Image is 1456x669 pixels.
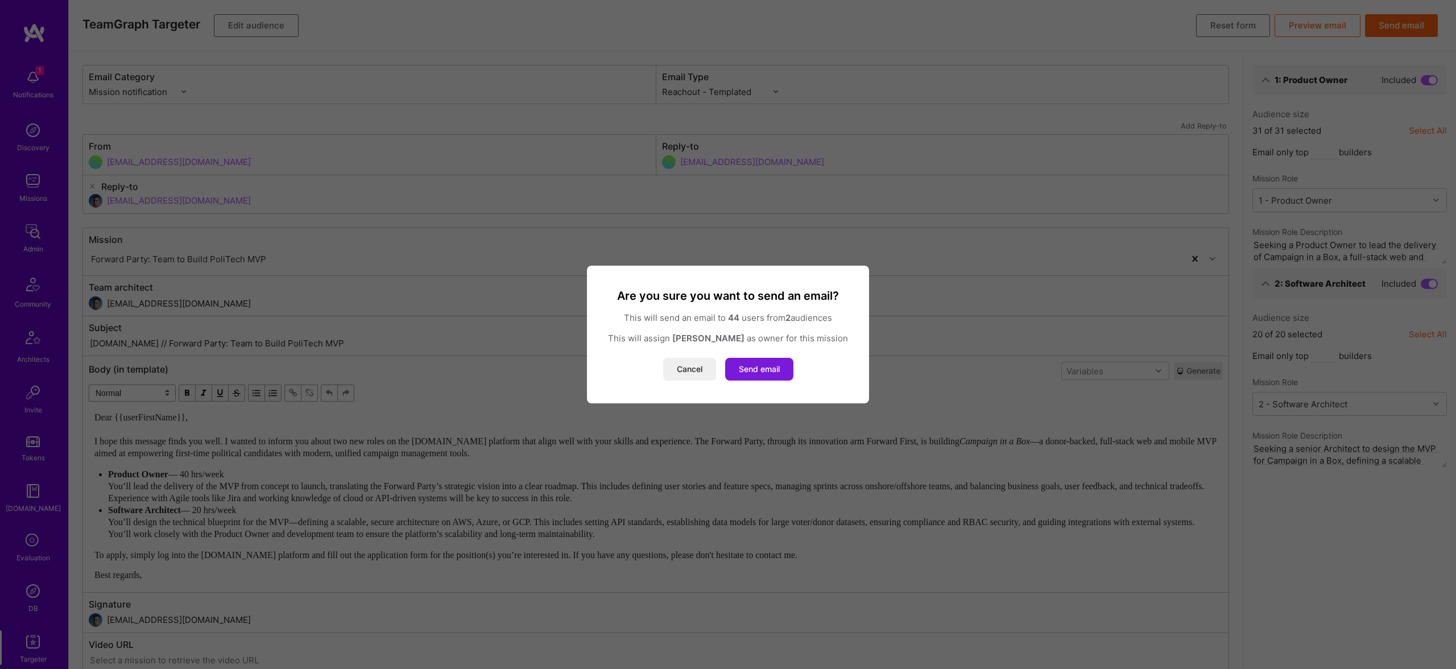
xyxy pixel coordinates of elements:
p: This will assign as owner for this mission [601,332,855,344]
strong: [PERSON_NAME] [672,333,744,344]
strong: 44 [728,312,739,323]
p: This will send an email to users from audience s [601,312,855,324]
div: modal [587,266,869,403]
h3: Are you sure you want to send an email? [601,288,855,303]
button: Cancel [663,358,716,381]
strong: 2 [785,312,791,323]
button: Send email [725,358,793,381]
